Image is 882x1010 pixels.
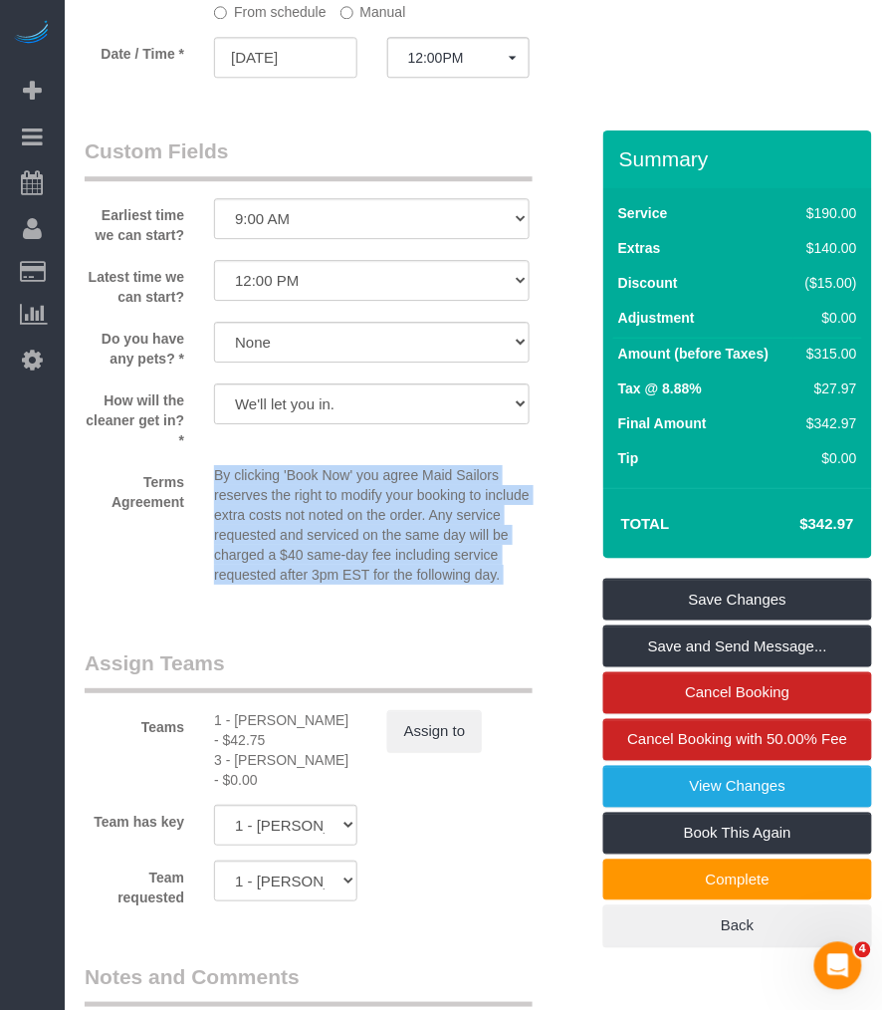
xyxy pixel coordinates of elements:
[70,322,199,369] label: Do you have any pets? *
[798,203,858,223] div: $190.00
[855,942,871,958] span: 4
[214,750,357,790] div: 0 hours x $17.00/hour
[798,273,858,293] div: ($15.00)
[618,308,695,328] label: Adjustment
[603,813,872,855] a: Book This Again
[70,805,199,832] label: Team has key
[12,20,52,48] img: Automaid Logo
[85,962,533,1007] legend: Notes and Comments
[618,448,639,468] label: Tip
[70,383,199,450] label: How will the cleaner get in? *
[618,413,707,433] label: Final Amount
[618,273,678,293] label: Discount
[603,905,872,947] a: Back
[85,648,533,693] legend: Assign Teams
[798,308,858,328] div: $0.00
[70,37,199,64] label: Date / Time *
[618,379,702,398] label: Tax @ 8.88%
[387,37,531,78] button: 12:00PM
[798,344,858,364] div: $315.00
[798,448,858,468] div: $0.00
[214,37,357,78] input: MM/DD/YYYY
[628,731,848,748] span: Cancel Booking with 50.00% Fee
[603,719,872,761] a: Cancel Booking with 50.00% Fee
[214,710,357,750] div: 2.25 hours x $19.00/hour
[618,238,661,258] label: Extras
[618,203,668,223] label: Service
[85,136,533,181] legend: Custom Fields
[70,465,199,512] label: Terms Agreement
[798,238,858,258] div: $140.00
[214,465,530,585] p: By clicking 'Book Now' you agree Maid Sailors reserves the right to modify your booking to includ...
[603,579,872,621] a: Save Changes
[70,710,199,737] label: Teams
[603,860,872,901] a: Complete
[603,672,872,714] a: Cancel Booking
[387,710,483,752] button: Assign to
[603,766,872,808] a: View Changes
[814,942,862,990] iframe: Intercom live chat
[70,198,199,245] label: Earliest time we can start?
[621,515,670,532] strong: Total
[70,260,199,307] label: Latest time we can start?
[603,626,872,667] a: Save and Send Message...
[618,344,769,364] label: Amount (before Taxes)
[741,516,854,533] h4: $342.97
[340,6,353,19] input: Manual
[798,413,858,433] div: $342.97
[408,50,510,66] span: 12:00PM
[214,6,227,19] input: From schedule
[70,861,199,907] label: Team requested
[798,379,858,398] div: $27.97
[619,147,862,170] h3: Summary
